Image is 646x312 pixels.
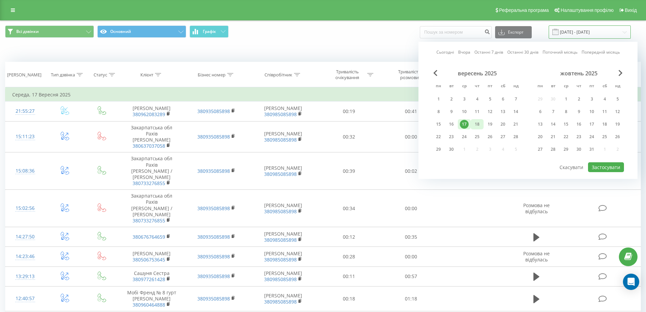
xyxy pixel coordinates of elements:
[329,69,366,80] div: Тривалість очікування
[380,190,442,227] td: 00:00
[133,111,165,117] a: 380962083289
[380,247,442,267] td: 00:00
[562,145,570,154] div: 29
[598,107,611,117] div: сб 11 жовт 2025 р.
[473,132,482,141] div: 25
[474,49,503,55] a: Останні 7 днів
[523,250,550,263] span: Розмова не відбулась
[249,286,318,311] td: [PERSON_NAME]
[458,49,470,55] a: Вчора
[140,72,153,78] div: Клієнт
[562,120,570,129] div: 15
[585,94,598,104] div: пт 3 жовт 2025 р.
[249,227,318,247] td: [PERSON_NAME]
[119,286,184,311] td: Мобі Френд № 8 гурт [PERSON_NAME]
[471,132,484,142] div: чт 25 вер 2025 р.
[562,132,570,141] div: 22
[391,69,428,80] div: Тривалість розмови
[511,132,520,141] div: 28
[133,143,165,149] a: 380637037058
[496,119,509,129] div: сб 20 вер 2025 р.
[264,256,297,263] a: 380985085898
[598,94,611,104] div: сб 4 жовт 2025 р.
[51,72,75,78] div: Тип дзвінка
[420,26,492,38] input: Пошук за номером
[574,120,583,129] div: 16
[445,144,458,154] div: вт 30 вер 2025 р.
[509,132,522,142] div: нд 28 вер 2025 р.
[498,81,508,92] abbr: субота
[486,120,494,129] div: 19
[458,132,471,142] div: ср 24 вер 2025 р.
[600,107,609,116] div: 11
[119,121,184,152] td: Закарпатська обл Рахів [PERSON_NAME]
[560,107,572,117] div: ср 8 жовт 2025 р.
[549,120,557,129] div: 14
[119,190,184,227] td: Закарпатська обл Рахів [PERSON_NAME] / [PERSON_NAME]
[133,256,165,263] a: 380506753645
[587,81,597,92] abbr: п’ятниця
[543,49,578,55] a: Поточний місяць
[511,107,520,116] div: 14
[12,164,38,178] div: 15:08:36
[318,267,380,286] td: 00:11
[560,119,572,129] div: ср 15 жовт 2025 р.
[197,168,230,174] a: 380935085898
[600,81,610,92] abbr: субота
[119,247,184,267] td: [PERSON_NAME]
[498,120,507,129] div: 20
[119,102,184,121] td: [PERSON_NAME]
[547,107,560,117] div: вт 7 жовт 2025 р.
[509,94,522,104] div: нд 7 вер 2025 р.
[562,107,570,116] div: 8
[572,144,585,154] div: чт 30 жовт 2025 р.
[600,132,609,141] div: 25
[197,273,230,279] a: 380935085898
[447,145,456,154] div: 30
[446,81,456,92] abbr: вівторок
[549,107,557,116] div: 7
[264,171,297,177] a: 380985085898
[598,132,611,142] div: сб 25 жовт 2025 р.
[433,70,437,76] span: Previous Month
[498,95,507,104] div: 6
[534,107,547,117] div: пн 6 жовт 2025 р.
[380,152,442,190] td: 00:02
[264,208,297,215] a: 380985085898
[495,26,532,38] button: Експорт
[598,119,611,129] div: сб 18 жовт 2025 р.
[432,144,445,154] div: пн 29 вер 2025 р.
[496,107,509,117] div: сб 13 вер 2025 р.
[249,267,318,286] td: [PERSON_NAME]
[484,132,496,142] div: пт 26 вер 2025 р.
[585,144,598,154] div: пт 31 жовт 2025 р.
[534,70,624,77] div: жовтень 2025
[574,81,584,92] abbr: четвер
[12,130,38,143] div: 15:11:23
[536,132,545,141] div: 20
[572,94,585,104] div: чт 2 жовт 2025 р.
[600,120,609,129] div: 18
[587,95,596,104] div: 3
[496,132,509,142] div: сб 27 вер 2025 р.
[613,107,622,116] div: 12
[12,105,38,118] div: 21:55:27
[249,102,318,121] td: [PERSON_NAME]
[611,107,624,117] div: нд 12 жовт 2025 р.
[133,276,165,282] a: 380977261428
[7,72,41,78] div: [PERSON_NAME]
[197,108,230,114] a: 380935085898
[12,270,38,283] div: 13:29:13
[12,230,38,243] div: 14:27:50
[587,145,596,154] div: 31
[458,94,471,104] div: ср 3 вер 2025 р.
[613,120,622,129] div: 19
[434,132,443,141] div: 22
[585,107,598,117] div: пт 10 жовт 2025 р.
[434,95,443,104] div: 1
[549,145,557,154] div: 28
[534,119,547,129] div: пн 13 жовт 2025 р.
[97,25,186,38] button: Основний
[600,95,609,104] div: 4
[318,227,380,247] td: 00:12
